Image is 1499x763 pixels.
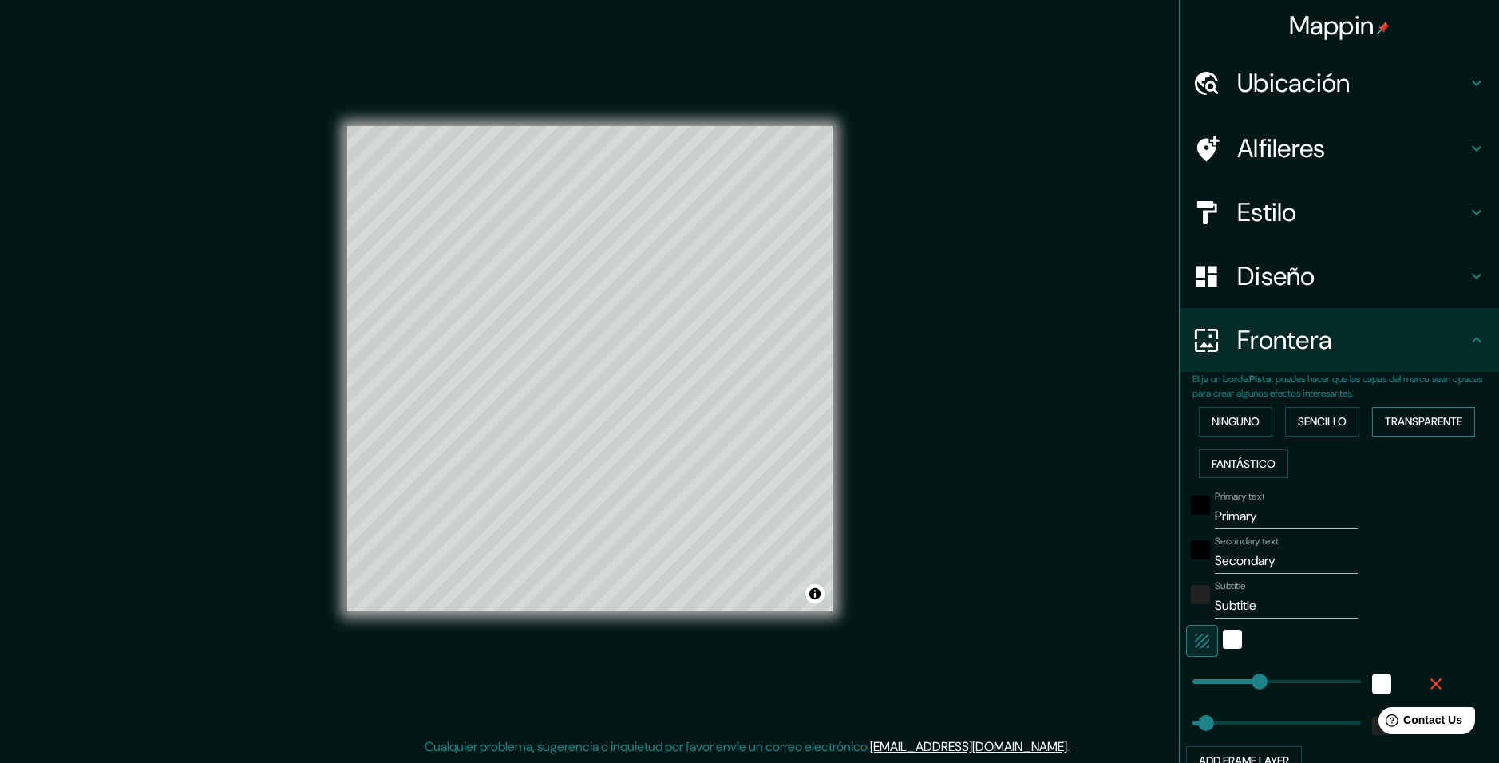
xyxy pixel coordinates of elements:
[1285,407,1359,437] button: Sencillo
[1180,244,1499,308] div: Diseño
[1289,10,1390,42] h4: Mappin
[1180,308,1499,372] div: Frontera
[1372,407,1475,437] button: Transparente
[1237,260,1467,292] h4: Diseño
[1215,490,1264,504] label: Primary text
[1191,540,1210,559] button: black
[1357,701,1481,745] iframe: Help widget launcher
[1192,372,1499,401] p: Elija un borde. : puedes hacer que las capas del marco sean opacas para crear algunos efectos int...
[1215,535,1279,548] label: Secondary text
[1070,737,1072,757] div: .
[1180,117,1499,180] div: Alfileres
[1199,449,1288,479] button: Fantástico
[1237,132,1467,164] h4: Alfileres
[870,738,1067,755] a: [EMAIL_ADDRESS][DOMAIN_NAME]
[1072,737,1075,757] div: .
[1237,196,1467,228] h4: Estilo
[805,584,825,603] button: Toggle attribution
[1223,630,1242,649] button: white
[1237,67,1467,99] h4: Ubicación
[1191,585,1210,604] button: color-222222
[1180,180,1499,244] div: Estilo
[1249,373,1272,385] b: Pista
[1237,324,1467,356] h4: Frontera
[1180,51,1499,115] div: Ubicación
[1199,407,1272,437] button: Ninguno
[1191,496,1210,515] button: black
[425,737,1070,757] p: Cualquier problema, sugerencia o inquietud por favor envíe un correo electrónico .
[1372,674,1391,694] button: white
[1377,22,1390,34] img: pin-icon.png
[1215,579,1246,593] label: Subtitle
